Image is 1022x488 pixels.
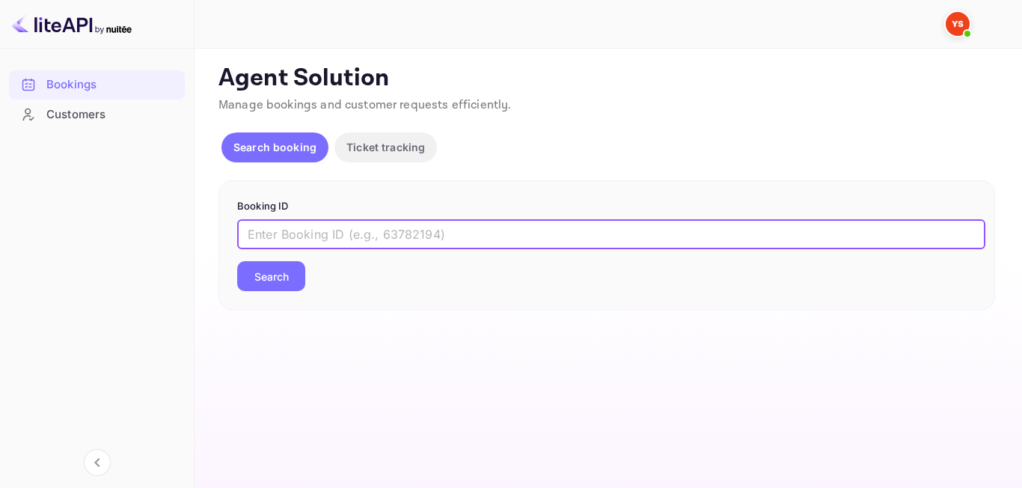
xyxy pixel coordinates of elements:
p: Search booking [233,139,316,155]
img: LiteAPI logo [12,12,132,36]
input: Enter Booking ID (e.g., 63782194) [237,219,985,249]
div: Bookings [9,70,185,100]
span: Manage bookings and customer requests efficiently. [218,97,512,113]
p: Booking ID [237,199,976,214]
p: Ticket tracking [346,139,425,155]
div: Customers [46,106,177,123]
img: Yandex Support [946,12,970,36]
p: Agent Solution [218,64,995,94]
div: Customers [9,100,185,129]
a: Customers [9,100,185,128]
a: Bookings [9,70,185,98]
button: Collapse navigation [84,449,111,476]
div: Bookings [46,76,177,94]
button: Search [237,261,305,291]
